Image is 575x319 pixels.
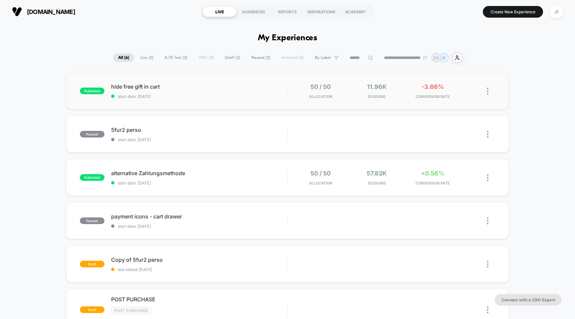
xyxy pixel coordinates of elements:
span: CONVERSION RATE [406,94,459,99]
span: +0.56% [421,170,444,177]
span: paused [80,131,104,138]
span: Allocation [309,94,332,99]
span: A/B Test ( 2 ) [159,53,192,62]
button: JE [548,5,565,19]
img: Visually logo [12,7,22,17]
span: alternative Zahlungsmethode [111,170,287,176]
span: start date: [DATE] [111,180,287,185]
span: Draft ( 2 ) [220,53,245,62]
span: published [80,88,104,94]
span: Copy of 5fur2 perso [111,256,287,263]
span: Sessions [350,94,403,99]
span: 11.96k [367,83,387,90]
img: close [487,88,488,95]
button: Connect with a CRO Expert [495,294,562,306]
div: AUDIENCES [237,6,271,17]
span: payment icons - cart drawer [111,213,287,220]
button: Create New Experience [483,6,543,18]
img: end [423,56,427,60]
span: start date: [DATE] [111,224,287,229]
div: REPORTS [271,6,304,17]
span: 57.82k [367,170,387,177]
span: start date: [DATE] [111,137,287,142]
div: ACADEMY [338,6,372,17]
img: close [487,261,488,268]
img: close [487,174,488,181]
div: INSPIRATIONS [304,6,338,17]
div: LIVE [203,6,237,17]
span: Sessions [350,181,403,185]
h1: My Experiences [258,33,317,43]
span: last edited: [DATE] [111,267,287,272]
span: POST PURCHASE [111,296,287,303]
span: start date: [DATE] [111,94,287,99]
span: Post Purchase [111,307,151,314]
span: published [80,174,104,181]
span: [DOMAIN_NAME] [27,8,75,15]
span: Allocation [309,181,332,185]
span: draft [80,261,104,267]
span: All ( 6 ) [113,53,134,62]
span: 5fur2 perso [111,127,287,133]
img: close [487,131,488,138]
span: hide free gift in cart [111,83,287,90]
span: By Label [315,55,331,60]
span: Live ( 2 ) [135,53,158,62]
span: draft [80,306,104,313]
button: [DOMAIN_NAME] [10,6,77,17]
p: JE [441,55,446,60]
img: close [487,306,488,313]
img: close [487,217,488,224]
div: JE [550,5,563,18]
span: CONVERSION RATE [406,181,459,185]
p: SA [434,55,439,60]
span: paused [80,217,104,224]
span: 50 / 50 [310,170,331,177]
span: 50 / 50 [310,83,331,90]
span: Paused ( 2 ) [246,53,275,62]
span: -3.66% [422,83,444,90]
